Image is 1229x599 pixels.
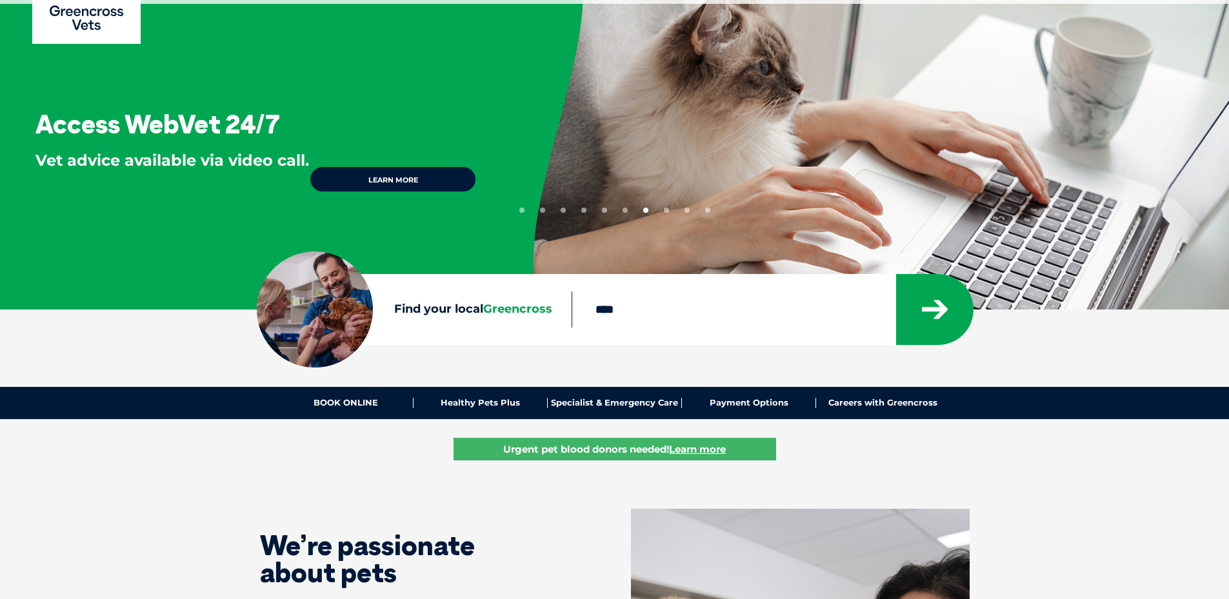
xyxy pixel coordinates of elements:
[623,208,628,213] button: 6 of 10
[684,208,690,213] button: 9 of 10
[540,208,545,213] button: 2 of 10
[664,208,669,213] button: 8 of 10
[35,111,280,137] h3: Access WebVet 24/7
[561,208,566,213] button: 3 of 10
[816,398,950,408] a: Careers with Greencross
[483,302,552,316] span: Greencross
[519,208,525,213] button: 1 of 10
[454,438,776,460] a: Urgent pet blood donors needed!Learn more
[705,208,710,213] button: 10 of 10
[279,398,414,408] a: BOOK ONLINE
[414,398,548,408] a: Healthy Pets Plus
[643,208,648,213] button: 7 of 10
[35,150,309,193] p: Vet advice available via video call.
[669,443,726,455] u: Learn more
[581,208,586,213] button: 4 of 10
[548,398,682,408] a: Specialist & Emergency Care
[260,532,531,586] h1: We’re passionate about pets
[257,300,572,319] label: Find your local
[309,166,477,193] a: Learn more
[682,398,816,408] a: Payment Options
[602,208,607,213] button: 5 of 10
